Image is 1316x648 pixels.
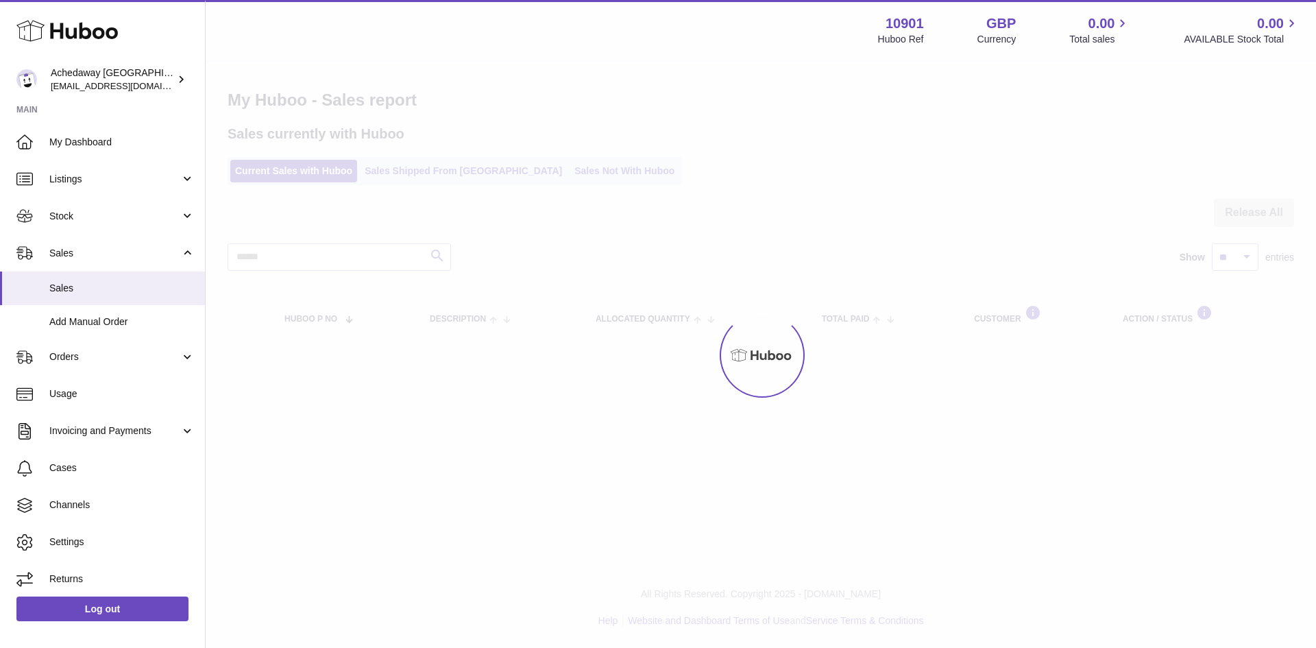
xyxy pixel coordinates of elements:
span: Usage [49,387,195,400]
span: Returns [49,573,195,586]
a: 0.00 Total sales [1069,14,1130,46]
div: Huboo Ref [878,33,924,46]
span: Orders [49,350,180,363]
span: Listings [49,173,180,186]
span: Channels [49,499,195,512]
a: 0.00 AVAILABLE Stock Total [1184,14,1300,46]
span: [EMAIL_ADDRESS][DOMAIN_NAME] [51,80,202,91]
span: Total sales [1069,33,1130,46]
div: Achedaway [GEOGRAPHIC_DATA] [51,67,174,93]
span: 0.00 [1257,14,1284,33]
strong: GBP [986,14,1016,33]
span: Invoicing and Payments [49,424,180,437]
a: Log out [16,597,188,621]
span: Sales [49,247,180,260]
span: Add Manual Order [49,315,195,328]
strong: 10901 [886,14,924,33]
span: Stock [49,210,180,223]
img: admin@newpb.co.uk [16,69,37,90]
span: 0.00 [1088,14,1115,33]
span: AVAILABLE Stock Total [1184,33,1300,46]
span: Cases [49,461,195,475]
div: Currency [977,33,1016,46]
span: Sales [49,282,195,295]
span: Settings [49,536,195,549]
span: My Dashboard [49,136,195,149]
